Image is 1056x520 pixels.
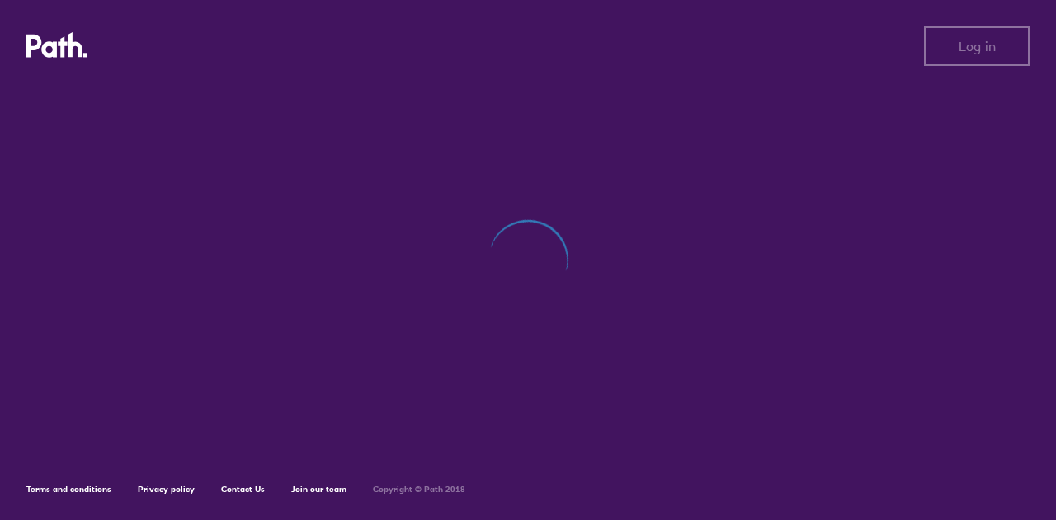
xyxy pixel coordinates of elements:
[138,484,195,494] a: Privacy policy
[959,39,996,54] span: Log in
[291,484,346,494] a: Join our team
[221,484,265,494] a: Contact Us
[26,484,111,494] a: Terms and conditions
[373,485,465,494] h6: Copyright © Path 2018
[924,26,1030,66] button: Log in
